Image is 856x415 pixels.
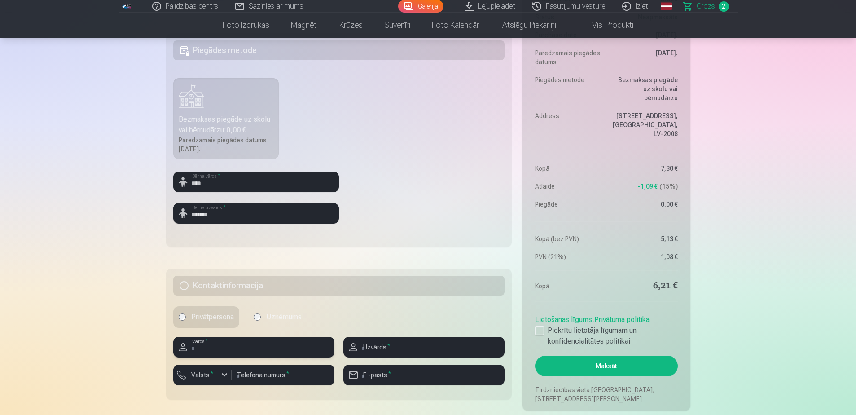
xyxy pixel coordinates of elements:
[173,306,239,328] label: Privātpersona
[535,385,677,403] p: Tirdzniecības vieta [GEOGRAPHIC_DATA], [STREET_ADDRESS][PERSON_NAME]
[611,111,678,138] dd: [STREET_ADDRESS], [GEOGRAPHIC_DATA], LV-2008
[535,234,602,243] dt: Kopā (bez PVN)
[611,200,678,209] dd: 0,00 €
[280,13,329,38] a: Magnēti
[329,13,373,38] a: Krūzes
[492,13,567,38] a: Atslēgu piekariņi
[611,49,678,66] dd: [DATE].
[535,311,677,347] div: ,
[535,75,602,102] dt: Piegādes metode
[373,13,421,38] a: Suvenīri
[535,356,677,376] button: Maksāt
[248,306,307,328] label: Uzņēmums
[212,13,280,38] a: Foto izdrukas
[173,365,232,385] button: Valsts*
[173,40,505,60] h5: Piegādes metode
[719,1,729,12] span: 2
[535,325,677,347] label: Piekrītu lietotāja līgumam un konfidencialitātes politikai
[567,13,644,38] a: Visi produkti
[173,276,505,296] h5: Kontaktinformācija
[535,280,602,292] dt: Kopā
[188,371,217,380] label: Valsts
[535,164,602,173] dt: Kopā
[659,182,678,191] span: 15 %
[179,136,274,154] div: Paredzamais piegādes datums [DATE].
[638,182,658,191] span: -1,09 €
[611,164,678,173] dd: 7,30 €
[611,234,678,243] dd: 5,13 €
[535,111,602,138] dt: Address
[535,182,602,191] dt: Atlaide
[179,313,186,321] input: Privātpersona
[535,49,602,66] dt: Paredzamais piegādes datums
[611,280,678,292] dd: 6,21 €
[594,315,650,324] a: Privātuma politika
[535,252,602,261] dt: PVN (21%)
[535,315,592,324] a: Lietošanas līgums
[535,200,602,209] dt: Piegāde
[697,1,715,12] span: Grozs
[611,252,678,261] dd: 1,08 €
[179,114,274,136] div: Bezmaksas piegāde uz skolu vai bērnudārzu :
[122,4,132,9] img: /fa3
[254,313,261,321] input: Uzņēmums
[226,126,246,134] b: 0,00 €
[611,75,678,102] dd: Bezmaksas piegāde uz skolu vai bērnudārzu
[421,13,492,38] a: Foto kalendāri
